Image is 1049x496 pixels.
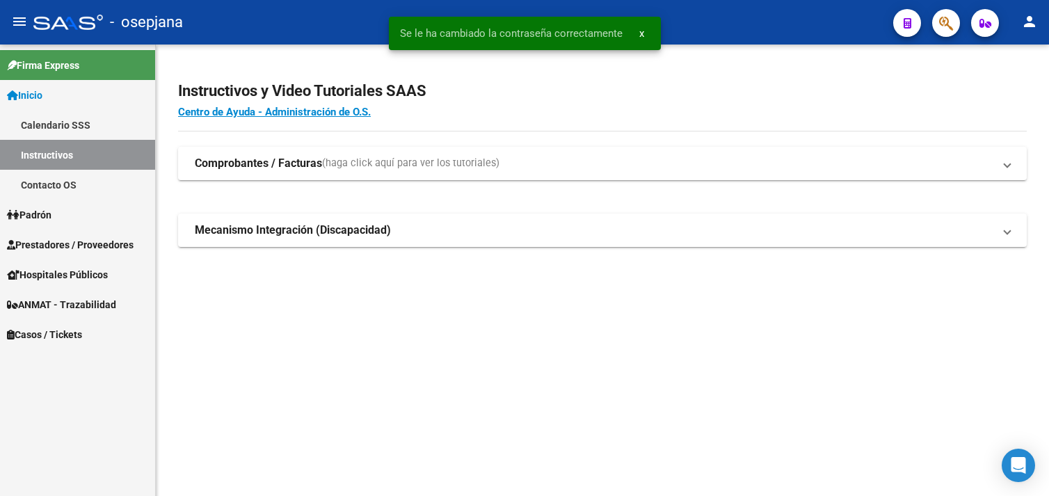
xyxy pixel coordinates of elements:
span: Inicio [7,88,42,103]
span: x [639,27,644,40]
span: Firma Express [7,58,79,73]
mat-icon: menu [11,13,28,30]
strong: Comprobantes / Facturas [195,156,322,171]
span: Casos / Tickets [7,327,82,342]
strong: Mecanismo Integración (Discapacidad) [195,223,391,238]
mat-expansion-panel-header: Comprobantes / Facturas(haga click aquí para ver los tutoriales) [178,147,1027,180]
a: Centro de Ayuda - Administración de O.S. [178,106,371,118]
span: Prestadores / Proveedores [7,237,134,253]
span: (haga click aquí para ver los tutoriales) [322,156,499,171]
span: ANMAT - Trazabilidad [7,297,116,312]
span: Hospitales Públicos [7,267,108,282]
span: Padrón [7,207,51,223]
mat-icon: person [1021,13,1038,30]
span: - osepjana [110,7,183,38]
mat-expansion-panel-header: Mecanismo Integración (Discapacidad) [178,214,1027,247]
button: x [628,21,655,46]
span: Se le ha cambiado la contraseña correctamente [400,26,623,40]
h2: Instructivos y Video Tutoriales SAAS [178,78,1027,104]
div: Open Intercom Messenger [1002,449,1035,482]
